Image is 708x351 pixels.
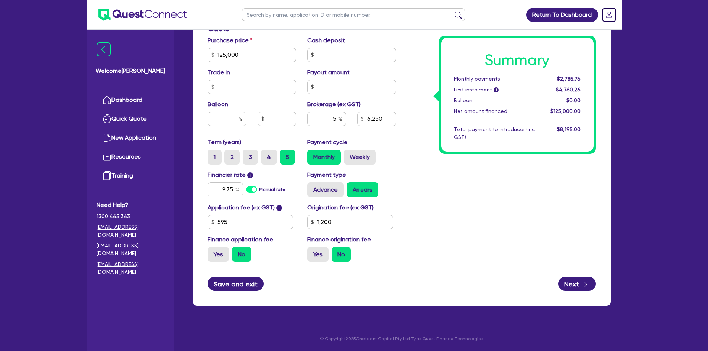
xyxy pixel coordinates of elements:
span: 1300 465 363 [97,212,164,220]
label: Financier rate [208,170,253,179]
label: Advance [307,182,344,197]
label: No [232,247,251,262]
label: 4 [261,150,277,165]
label: 3 [243,150,258,165]
label: Brokerage (ex GST) [307,100,361,109]
img: quest-connect-logo-blue [98,9,187,21]
img: new-application [103,133,111,142]
a: Training [97,166,164,185]
label: Trade in [208,68,230,77]
button: Save and exit [208,277,264,291]
div: Balloon [448,97,540,104]
p: © Copyright 2025 Oneteam Capital Pty Ltd T/as Quest Finance Technologies [188,335,616,342]
input: Search by name, application ID or mobile number... [242,8,465,21]
a: [EMAIL_ADDRESS][DOMAIN_NAME] [97,223,164,239]
label: Application fee (ex GST) [208,203,275,212]
label: Yes [208,247,229,262]
img: training [103,171,111,180]
div: Total payment to introducer (inc GST) [448,126,540,141]
label: Origination fee (ex GST) [307,203,374,212]
label: Payment type [307,170,346,179]
div: First instalment [448,86,540,94]
img: resources [103,152,111,161]
div: Monthly payments [448,75,540,83]
label: 1 [208,150,222,165]
button: Next [558,277,596,291]
span: $8,195.00 [557,126,581,132]
label: 5 [280,150,295,165]
span: $125,000.00 [550,108,581,114]
a: [EMAIL_ADDRESS][DOMAIN_NAME] [97,260,164,276]
label: Finance origination fee [307,235,371,244]
div: Net amount financed [448,107,540,115]
span: Need Help? [97,201,164,209]
label: Balloon [208,100,228,109]
a: Dashboard [97,91,164,110]
a: [EMAIL_ADDRESS][DOMAIN_NAME] [97,242,164,257]
img: quick-quote [103,114,111,123]
a: New Application [97,129,164,147]
a: Quick Quote [97,110,164,129]
label: Yes [307,247,329,262]
span: $2,785.76 [557,76,581,82]
span: i [494,88,499,93]
label: Term (years) [208,138,241,147]
span: $4,760.26 [556,87,581,92]
label: Payout amount [307,68,350,77]
a: Dropdown toggle [599,5,619,25]
label: Purchase price [208,36,252,45]
label: Arrears [347,182,378,197]
span: i [247,172,253,178]
label: Weekly [344,150,376,165]
label: No [332,247,351,262]
img: icon-menu-close [97,42,111,56]
label: Manual rate [259,186,285,193]
span: i [276,205,282,211]
label: Cash deposit [307,36,345,45]
label: Finance application fee [208,235,273,244]
a: Return To Dashboard [526,8,598,22]
label: 2 [224,150,240,165]
label: Monthly [307,150,341,165]
label: Payment cycle [307,138,347,147]
a: Resources [97,147,164,166]
span: Welcome [PERSON_NAME] [96,66,165,75]
h1: Summary [454,51,581,69]
span: $0.00 [566,97,581,103]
